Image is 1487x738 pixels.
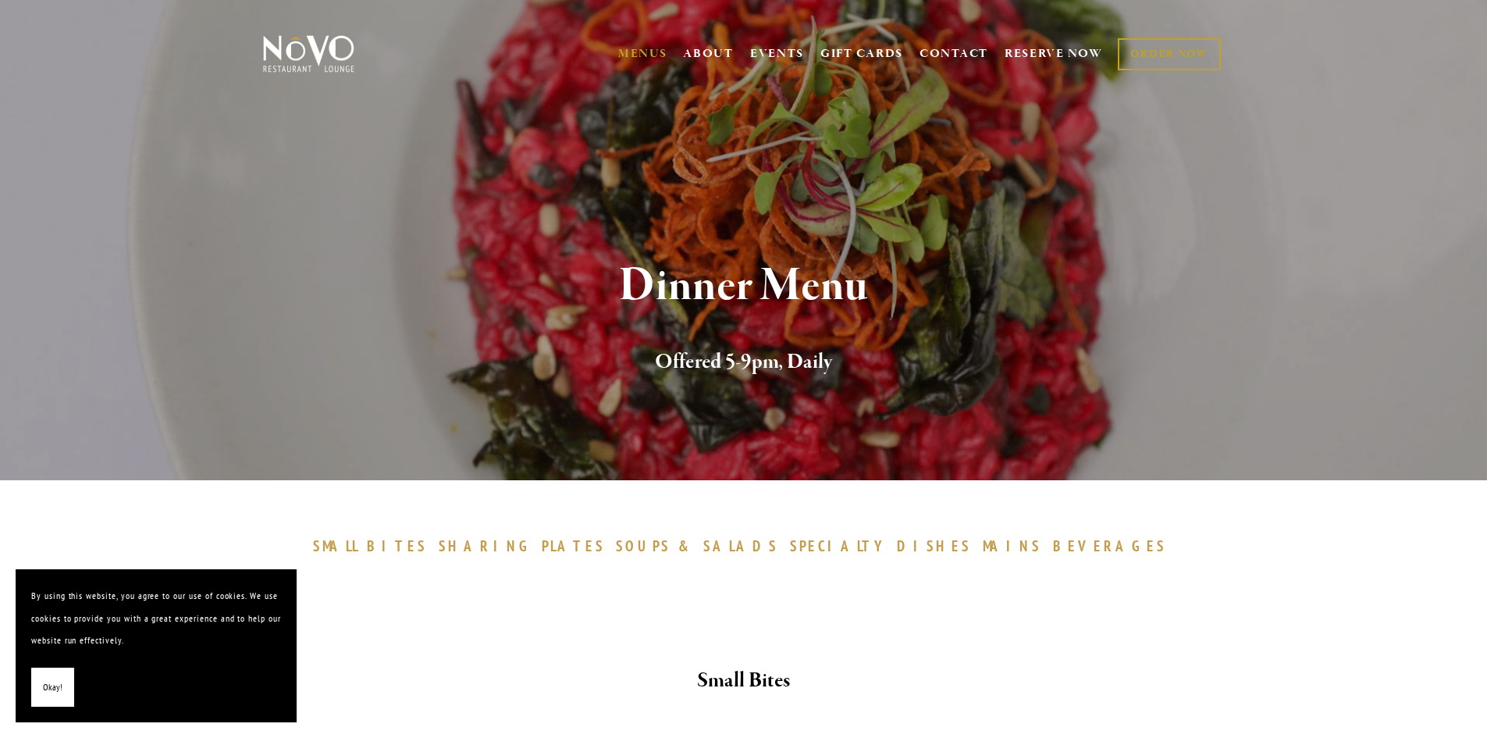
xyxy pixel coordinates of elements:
[43,676,62,699] span: Okay!
[683,46,734,62] a: ABOUT
[820,39,903,69] a: GIFT CARDS
[542,537,605,555] span: PLATES
[367,537,427,555] span: BITES
[616,537,671,555] span: SOUPS
[313,537,436,555] a: SMALLBITES
[31,585,281,652] p: By using this website, you agree to our use of cookies. We use cookies to provide you with a grea...
[697,667,790,694] strong: Small Bites
[439,537,534,555] span: SHARING
[678,537,695,555] span: &
[790,537,979,555] a: SPECIALTYDISHES
[31,668,74,708] button: Okay!
[439,537,612,555] a: SHARINGPLATES
[897,537,971,555] span: DISHES
[618,46,667,62] a: MENUS
[703,537,778,555] span: SALADS
[1053,537,1175,555] a: BEVERAGES
[616,537,785,555] a: SOUPS&SALADS
[260,34,358,73] img: Novo Restaurant &amp; Lounge
[750,46,804,62] a: EVENTS
[983,537,1049,555] a: MAINS
[983,537,1041,555] span: MAINS
[790,537,890,555] span: SPECIALTY
[289,261,1199,312] h1: Dinner Menu
[1005,39,1103,69] a: RESERVE NOW
[920,39,988,69] a: CONTACT
[16,569,297,722] section: Cookie banner
[289,346,1199,379] h2: Offered 5-9pm, Daily
[313,537,360,555] span: SMALL
[1118,38,1220,70] a: ORDER NOW
[1053,537,1167,555] span: BEVERAGES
